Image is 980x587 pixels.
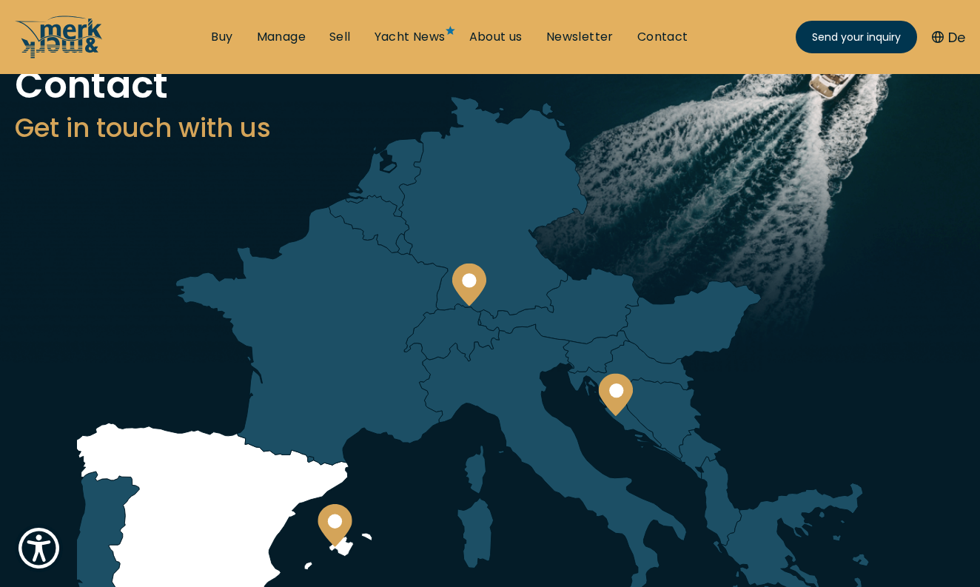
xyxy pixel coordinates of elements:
a: Manage [257,29,306,45]
a: Sell [329,29,351,45]
button: De [932,27,965,47]
button: Show Accessibility Preferences [15,524,63,572]
a: Contact [637,29,688,45]
a: Send your inquiry [796,21,917,53]
a: Newsletter [546,29,614,45]
span: Send your inquiry [812,30,901,45]
h1: Contact [15,67,965,104]
a: Yacht News [375,29,446,45]
a: Buy [211,29,232,45]
a: / [15,47,104,64]
a: About us [469,29,523,45]
h3: Get in touch with us [15,110,965,146]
